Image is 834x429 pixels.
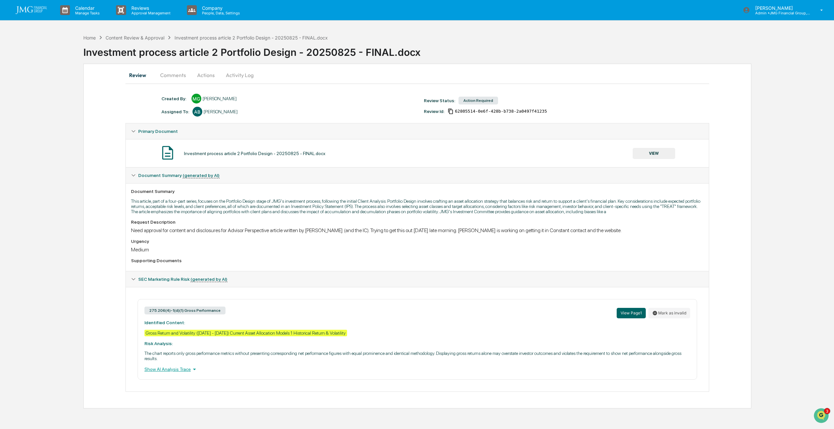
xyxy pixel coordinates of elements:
div: Urgency [131,239,704,244]
a: 🔎Data Lookup [4,143,44,155]
div: Start new chat [29,50,107,56]
span: [PERSON_NAME] [20,89,53,94]
p: [PERSON_NAME] [750,5,811,11]
div: [PERSON_NAME] [204,109,238,114]
strong: Identified Content: [144,320,185,325]
div: Primary Document [126,123,709,139]
img: 1746055101610-c473b297-6a78-478c-a979-82029cc54cd1 [7,50,18,62]
span: Copy Id [448,108,454,114]
div: Document Summary [131,189,704,194]
div: 🔎 [7,147,12,152]
p: Approval Management [126,11,174,15]
div: Show AI Analysis Trace [144,366,690,373]
span: Preclearance [13,134,42,140]
span: • [54,89,57,94]
span: Document Summary [138,173,220,178]
p: Calendar [70,5,103,11]
button: See all [101,71,119,79]
p: How can we help? [7,14,119,24]
div: Created By: ‎ ‎ [161,96,188,101]
p: This article, part of a four-part series, focuses on the Portfolio Design stage of JMG's investme... [131,199,704,214]
button: Review [125,67,155,83]
div: Past conversations [7,72,44,78]
button: VIEW [633,148,675,159]
div: Document Summary (generated by AI) [126,287,709,391]
img: Jack Rasmussen [7,100,17,111]
div: 275.206(4)-1(d)(1) Gross Performance [144,307,225,314]
input: Clear [17,30,108,37]
iframe: Open customer support [813,407,831,425]
img: logo [16,6,47,14]
div: AB [192,107,202,117]
div: Action Required [459,97,498,104]
span: Data Lookup [13,146,41,152]
button: View Page1 [617,308,646,318]
a: 🗄️Attestations [45,131,84,143]
div: We're available if you need us! [29,56,90,62]
span: Pylon [65,162,79,167]
img: Document Icon [159,145,176,161]
img: 1746055101610-c473b297-6a78-478c-a979-82029cc54cd1 [13,107,18,112]
div: Investment process article 2 Portfolio Design - 20250825 - FINAL.docx [184,151,325,156]
img: Jack Rasmussen [7,83,17,93]
div: [PERSON_NAME] [203,96,237,101]
div: MG [192,94,201,103]
span: [PERSON_NAME] [20,106,53,112]
div: 🗄️ [47,134,53,139]
p: Admin • JMG Financial Group, Ltd. [750,11,811,15]
button: Activity Log [221,67,259,83]
div: secondary tabs example [125,67,709,83]
span: Attestations [54,134,81,140]
div: 🖐️ [7,134,12,139]
div: Need approval for content and disclosures for Advisor Perspective article written by [PERSON_NAME... [131,227,704,233]
div: Document Summary (generated by AI) [126,167,709,183]
div: Supporting Documents [131,258,704,263]
div: Primary Document [126,139,709,167]
p: The chart reports only gross performance metrics without presenting corresponding net performance... [144,351,690,361]
u: (generated by AI) [191,277,227,282]
p: Company [197,5,243,11]
div: Document Summary (generated by AI) [126,183,709,271]
button: Start new chat [111,52,119,60]
u: (generated by AI) [183,173,220,178]
div: Investment process article 2 Portfolio Design - 20250825 - FINAL.docx [175,35,328,40]
span: Primary Document [138,129,178,134]
img: 8933085812038_c878075ebb4cc5468115_72.jpg [14,50,25,62]
a: 🖐️Preclearance [4,131,45,143]
div: Investment process article 2 Portfolio Design - 20250825 - FINAL.docx [83,41,834,58]
span: 62805514-0e6f-428b-b738-2a0497f41235 [455,109,547,114]
a: Powered byPylon [46,162,79,167]
div: Content Review & Approval [106,35,164,40]
div: Home [83,35,96,40]
p: Manage Tasks [70,11,103,15]
div: Assigned To: [161,109,189,114]
span: [DATE] [58,106,71,112]
p: Reviews [126,5,174,11]
button: Mark as invalid [648,308,690,318]
div: Medium [131,246,704,253]
div: Review Id: [424,109,444,114]
div: Review Status: [424,98,455,103]
strong: Risk Analysis: [144,341,173,346]
button: Comments [155,67,191,83]
div: SEC Marketing Rule Risk (generated by AI) [126,271,709,287]
button: Actions [191,67,221,83]
p: People, Data, Settings [197,11,243,15]
div: Request Description [131,219,704,225]
img: 1746055101610-c473b297-6a78-478c-a979-82029cc54cd1 [13,89,18,94]
span: • [54,106,57,112]
span: SEC Marketing Rule Risk [138,277,227,282]
div: Gross Return and Volatility ([DATE] - [DATE]) Current Asset Allocation Models 1 Historical Return... [144,330,347,336]
span: [DATE] [58,89,71,94]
